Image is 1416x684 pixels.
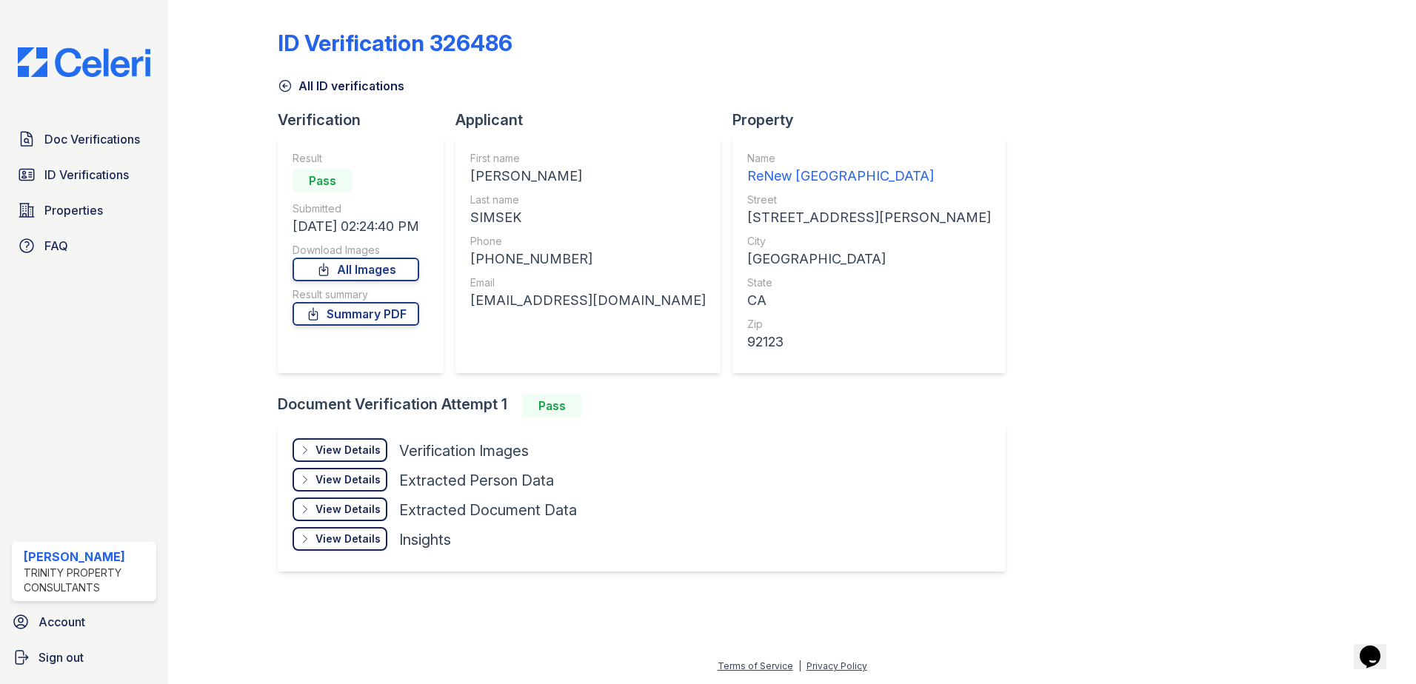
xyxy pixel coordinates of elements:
div: Zip [747,317,991,332]
div: Pass [522,394,581,418]
div: Result [293,151,419,166]
div: Trinity Property Consultants [24,566,150,595]
div: Email [470,275,706,290]
div: Property [732,110,1018,130]
div: ReNew [GEOGRAPHIC_DATA] [747,166,991,187]
div: [PERSON_NAME] [470,166,706,187]
a: All ID verifications [278,77,404,95]
div: | [798,660,801,671]
div: Submitted [293,201,419,216]
div: Name [747,151,991,166]
div: View Details [315,443,381,457]
div: View Details [315,502,381,517]
div: 92123 [747,332,991,352]
div: CA [747,290,991,311]
div: Download Images [293,243,419,258]
div: View Details [315,532,381,546]
span: ID Verifications [44,166,129,184]
div: Phone [470,234,706,249]
a: Properties [12,195,156,225]
div: ID Verification 326486 [278,30,512,56]
a: Privacy Policy [806,660,867,671]
div: Document Verification Attempt 1 [278,394,1018,418]
div: [DATE] 02:24:40 PM [293,216,419,237]
a: Name ReNew [GEOGRAPHIC_DATA] [747,151,991,187]
a: Account [6,607,162,637]
span: Properties [44,201,103,219]
a: ID Verifications [12,160,156,190]
div: [PERSON_NAME] [24,548,150,566]
div: Extracted Document Data [399,500,577,520]
a: Sign out [6,643,162,672]
div: [PHONE_NUMBER] [470,249,706,269]
div: Result summary [293,287,419,302]
div: [EMAIL_ADDRESS][DOMAIN_NAME] [470,290,706,311]
iframe: chat widget [1354,625,1401,669]
div: Last name [470,192,706,207]
a: All Images [293,258,419,281]
div: View Details [315,472,381,487]
span: Doc Verifications [44,130,140,148]
div: Extracted Person Data [399,470,554,491]
span: FAQ [44,237,68,255]
div: Verification Images [399,440,529,461]
div: Pass [293,169,352,192]
div: [STREET_ADDRESS][PERSON_NAME] [747,207,991,228]
div: State [747,275,991,290]
div: Verification [278,110,455,130]
img: CE_Logo_Blue-a8612792a0a2168367f1c8372b55b34899dd931a85d93a1a3d3e32e68fde9ad4.png [6,47,162,77]
a: Summary PDF [293,302,419,326]
div: Insights [399,529,451,550]
a: Terms of Service [718,660,793,671]
div: [GEOGRAPHIC_DATA] [747,249,991,269]
div: City [747,234,991,249]
a: Doc Verifications [12,124,156,154]
div: First name [470,151,706,166]
a: FAQ [12,231,156,261]
span: Sign out [39,648,84,666]
div: SIMSEK [470,207,706,228]
span: Account [39,613,85,631]
div: Applicant [455,110,732,130]
div: Street [747,192,991,207]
